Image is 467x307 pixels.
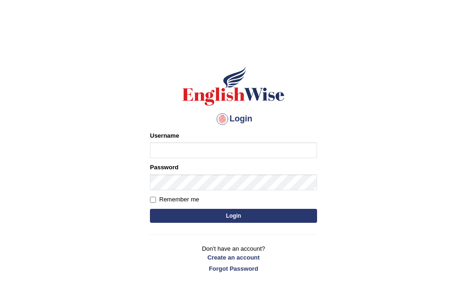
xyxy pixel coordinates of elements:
[150,209,317,223] button: Login
[150,195,199,204] label: Remember me
[150,163,178,172] label: Password
[150,244,317,273] p: Don't have an account?
[150,197,156,203] input: Remember me
[150,131,179,140] label: Username
[150,264,317,273] a: Forgot Password
[181,65,286,107] img: Logo of English Wise sign in for intelligent practice with AI
[150,112,317,127] h4: Login
[150,253,317,262] a: Create an account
